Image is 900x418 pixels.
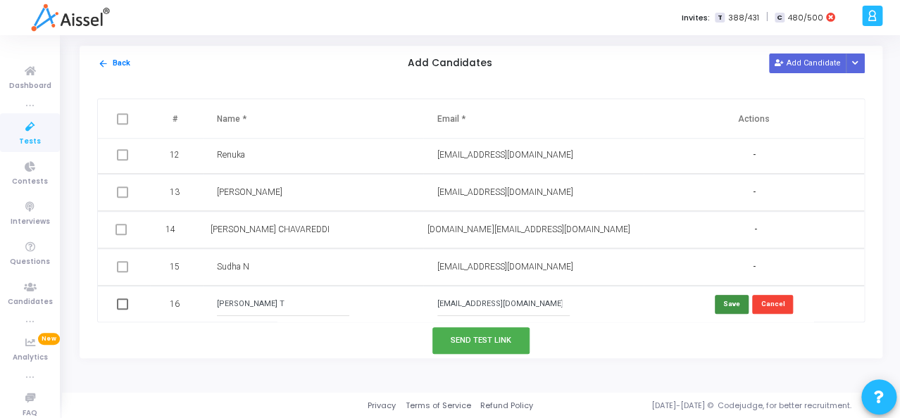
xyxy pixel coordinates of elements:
[432,327,530,353] button: Send Test Link
[217,262,249,272] span: Sudha N
[97,57,131,70] button: Back
[405,400,470,412] a: Terms of Service
[437,262,573,272] span: [EMAIL_ADDRESS][DOMAIN_NAME]
[644,99,864,139] th: Actions
[150,99,202,139] th: #
[12,176,48,188] span: Contests
[437,187,573,197] span: [EMAIL_ADDRESS][DOMAIN_NAME]
[217,150,245,160] span: Renuka
[31,4,109,32] img: logo
[775,13,784,23] span: C
[480,400,533,412] a: Refund Policy
[217,187,282,197] span: [PERSON_NAME]
[681,12,709,24] label: Invites:
[170,260,180,273] span: 15
[715,295,749,314] button: Save
[787,12,823,24] span: 480/500
[165,223,175,236] span: 14
[368,400,396,412] a: Privacy
[13,352,48,364] span: Analytics
[765,10,768,25] span: |
[408,58,492,70] h5: Add Candidates
[170,148,180,161] span: 12
[752,261,755,273] span: -
[437,150,573,160] span: [EMAIL_ADDRESS][DOMAIN_NAME]
[427,224,630,234] span: [DOMAIN_NAME][EMAIL_ADDRESS][DOMAIN_NAME]
[170,298,180,310] span: 16
[8,296,53,308] span: Candidates
[715,13,724,23] span: T
[19,136,41,148] span: Tests
[769,53,846,72] button: Add Candidate
[423,99,644,139] th: Email *
[170,186,180,198] span: 13
[846,53,865,72] div: Button group with nested dropdown
[10,256,50,268] span: Questions
[203,99,423,139] th: Name *
[11,216,50,228] span: Interviews
[727,12,758,24] span: 388/431
[754,224,757,236] span: -
[9,80,51,92] span: Dashboard
[752,149,755,161] span: -
[752,186,755,198] span: -
[211,224,330,234] span: [PERSON_NAME] CHAVAREDDI
[98,58,108,69] mat-icon: arrow_back
[533,400,882,412] div: [DATE]-[DATE] © Codejudge, for better recruitment.
[38,333,60,345] span: New
[752,295,793,314] button: Cancel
